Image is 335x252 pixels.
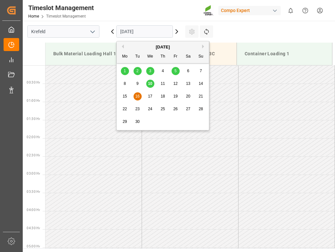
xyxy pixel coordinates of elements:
div: Choose Tuesday, September 30th, 2025 [134,118,142,126]
span: 4 [162,69,164,73]
div: Choose Thursday, September 18th, 2025 [159,92,167,100]
div: Choose Friday, September 5th, 2025 [172,67,180,75]
div: Choose Sunday, September 14th, 2025 [197,80,205,88]
button: Previous Month [120,45,124,48]
span: 2 [136,69,139,73]
span: 17 [148,94,152,99]
span: 04:00 Hr [27,208,40,212]
span: 03:00 Hr [27,172,40,175]
span: 22 [122,107,127,111]
span: 25 [161,107,165,111]
span: 21 [199,94,203,99]
div: Choose Saturday, September 27th, 2025 [184,105,192,113]
span: 30 [135,119,139,124]
div: Choose Saturday, September 20th, 2025 [184,92,192,100]
div: Choose Thursday, September 11th, 2025 [159,80,167,88]
div: Choose Tuesday, September 9th, 2025 [134,80,142,88]
div: Choose Tuesday, September 2nd, 2025 [134,67,142,75]
div: Choose Tuesday, September 23rd, 2025 [134,105,142,113]
span: 10 [148,81,152,86]
div: Choose Friday, September 12th, 2025 [172,80,180,88]
span: 01:00 Hr [27,99,40,102]
div: Choose Sunday, September 7th, 2025 [197,67,205,75]
div: Choose Sunday, September 28th, 2025 [197,105,205,113]
span: 23 [135,107,139,111]
button: show 0 new notifications [283,3,298,18]
div: month 2025-09 [119,65,207,128]
span: 13 [186,81,190,86]
div: Choose Wednesday, September 24th, 2025 [146,105,154,113]
button: open menu [87,27,97,37]
span: 01:30 Hr [27,117,40,121]
div: Th [159,53,167,61]
div: Tu [134,53,142,61]
a: Home [28,14,39,19]
div: Choose Monday, September 29th, 2025 [121,118,129,126]
span: 05:00 Hr [27,245,40,248]
div: Mo [121,53,129,61]
div: Su [197,53,205,61]
span: 28 [199,107,203,111]
span: 19 [173,94,177,99]
div: Choose Monday, September 1st, 2025 [121,67,129,75]
span: 6 [187,69,189,73]
div: Choose Monday, September 22nd, 2025 [121,105,129,113]
img: Screenshot%202023-09-29%20at%2010.02.21.png_1712312052.png [203,5,214,16]
span: 9 [136,81,139,86]
span: 7 [200,69,202,73]
div: Choose Friday, September 26th, 2025 [172,105,180,113]
span: 00:30 Hr [27,81,40,84]
span: 26 [173,107,177,111]
div: Compo Expert [218,6,281,15]
div: Choose Thursday, September 25th, 2025 [159,105,167,113]
div: Bulk Material Loading Hall 1 [51,48,136,60]
div: Choose Wednesday, September 10th, 2025 [146,80,154,88]
span: 1 [124,69,126,73]
div: We [146,53,154,61]
div: Timeslot Management [28,3,94,13]
span: 3 [149,69,151,73]
span: 03:30 Hr [27,190,40,193]
span: 02:00 Hr [27,135,40,139]
span: 8 [124,81,126,86]
div: Fr [172,53,180,61]
button: Next Month [202,45,206,48]
span: 14 [199,81,203,86]
div: Choose Saturday, September 6th, 2025 [184,67,192,75]
span: 02:30 Hr [27,153,40,157]
div: Choose Thursday, September 4th, 2025 [159,67,167,75]
span: 12 [173,81,177,86]
input: Type to search/select [27,25,99,38]
div: Choose Wednesday, September 17th, 2025 [146,92,154,100]
button: Help Center [298,3,313,18]
div: Choose Saturday, September 13th, 2025 [184,80,192,88]
div: Container Loading 1 [242,48,327,60]
span: 11 [161,81,165,86]
div: [DATE] [117,44,209,50]
span: 04:30 Hr [27,226,40,230]
span: 5 [174,69,177,73]
button: Compo Expert [218,4,283,17]
div: Choose Sunday, September 21st, 2025 [197,92,205,100]
span: 20 [186,94,190,99]
span: 15 [122,94,127,99]
span: 24 [148,107,152,111]
div: Choose Wednesday, September 3rd, 2025 [146,67,154,75]
span: 18 [161,94,165,99]
span: 27 [186,107,190,111]
span: 16 [135,94,139,99]
div: Choose Friday, September 19th, 2025 [172,92,180,100]
div: Choose Monday, September 8th, 2025 [121,80,129,88]
span: 29 [122,119,127,124]
div: Choose Monday, September 15th, 2025 [121,92,129,100]
div: Sa [184,53,192,61]
div: Choose Tuesday, September 16th, 2025 [134,92,142,100]
input: DD.MM.YYYY [116,25,173,38]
